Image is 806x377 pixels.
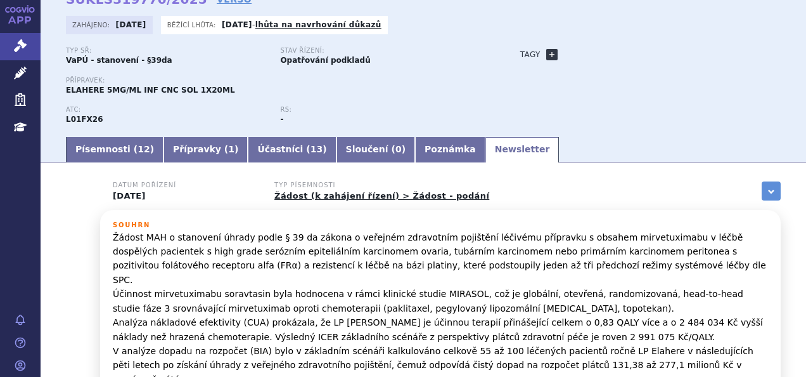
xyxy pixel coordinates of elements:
[113,191,259,201] p: [DATE]
[167,20,219,30] span: Běžící lhůta:
[280,47,482,55] p: Stav řízení:
[415,137,485,162] a: Poznámka
[280,106,482,114] p: RS:
[310,144,323,154] span: 13
[66,56,172,65] strong: VaPÚ - stanovení - §39da
[248,137,336,162] a: Účastníci (13)
[66,137,163,162] a: Písemnosti (12)
[546,49,558,60] a: +
[762,182,781,201] a: zobrazit vše
[66,106,267,114] p: ATC:
[113,182,259,189] h3: Datum pořízení
[222,20,252,29] strong: [DATE]
[280,56,370,65] strong: Opatřování podkladů
[66,47,267,55] p: Typ SŘ:
[113,222,768,229] h3: Souhrn
[485,137,560,162] a: Newsletter
[280,115,283,124] strong: -
[255,20,381,29] a: lhůta na navrhování důkazů
[66,115,103,124] strong: MIRVETUXIMAB SORAVTANSIN
[274,182,489,189] h3: Typ písemnosti
[138,144,150,154] span: 12
[116,20,146,29] strong: [DATE]
[274,191,489,201] a: Žádost (k zahájení řízení) > Žádost - podání
[336,137,415,162] a: Sloučení (0)
[72,20,112,30] span: Zahájeno:
[395,144,402,154] span: 0
[228,144,234,154] span: 1
[222,20,381,30] p: -
[66,86,235,95] span: ELAHERE 5MG/ML INF CNC SOL 1X20ML
[163,137,248,162] a: Přípravky (1)
[520,47,541,62] h3: Tagy
[66,77,495,84] p: Přípravek:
